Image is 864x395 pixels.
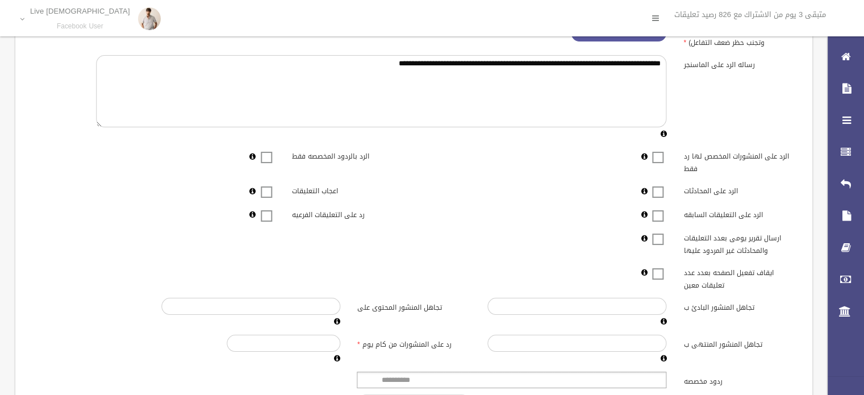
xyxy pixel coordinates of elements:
label: تجاهل المنشور المنتهى ب [675,335,805,351]
p: [DEMOGRAPHIC_DATA] Live [30,7,130,15]
label: تجاهل المنشور المحتوى على [349,298,479,314]
label: رساله الرد على الماسنجر [675,55,805,71]
label: الرد على المنشورات المخصص لها رد فقط [675,147,805,176]
label: ايقاف تفعيل الصفحه بعدد عدد تعليقات معين [675,263,805,292]
label: رد على التعليقات الفرعيه [283,205,414,221]
label: الرد على المحادثات [675,182,805,198]
label: الرد على التعليقات السابقه [675,205,805,221]
small: Facebook User [30,22,130,31]
label: رد على المنشورات من كام يوم [349,335,479,351]
label: ردود مخصصه [675,372,805,388]
label: الرد بالردود المخصصه فقط [283,147,414,163]
label: ارسال تقرير يومى بعدد التعليقات والمحادثات غير المردود عليها [675,229,805,257]
label: اعجاب التعليقات [283,182,414,198]
label: تجاهل المنشور البادئ ب [675,298,805,314]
